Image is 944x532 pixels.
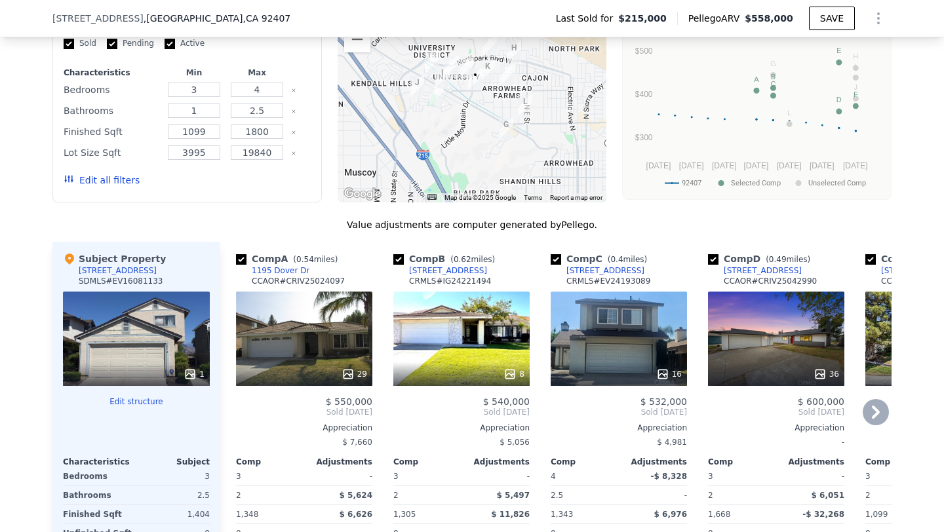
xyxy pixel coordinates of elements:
[635,90,653,99] text: $400
[393,423,530,433] div: Appreciation
[64,102,160,120] div: Bathrooms
[744,161,769,170] text: [DATE]
[777,161,802,170] text: [DATE]
[635,47,653,56] text: $500
[409,276,491,286] div: CRMLS # IG24221494
[657,438,687,447] span: $ 4,981
[64,38,96,49] label: Sold
[708,472,713,481] span: 3
[460,56,475,79] div: 1365 Reservoir Drive
[393,510,416,519] span: 1,305
[654,510,687,519] span: $ 6,976
[236,472,241,481] span: 3
[566,276,650,286] div: CRMLS # EV24193089
[107,39,117,49] input: Pending
[444,194,516,201] span: Map data ©2025 Google
[802,510,844,519] span: -$ 32,268
[708,252,816,265] div: Comp D
[482,35,497,57] div: 1195 Dover Dr
[454,255,471,264] span: 0.62
[296,255,314,264] span: 0.54
[64,143,160,162] div: Lot Size Sqft
[556,12,619,25] span: Last Sold for
[651,472,687,481] span: -$ 8,328
[854,90,858,98] text: F
[410,76,424,98] div: 4604 Lakewood Dr
[139,467,210,485] div: 3
[708,265,802,276] a: [STREET_ADDRESS]
[814,368,839,381] div: 36
[497,491,530,500] span: $ 5,497
[724,265,802,276] div: [STREET_ADDRESS]
[518,95,532,117] div: 4046 H St
[165,39,175,49] input: Active
[64,67,160,78] div: Characteristics
[731,179,781,187] text: Selected Comp
[445,255,500,264] span: ( miles)
[165,38,205,49] label: Active
[307,467,372,485] div: -
[464,467,530,485] div: -
[252,265,309,276] div: 1195 Dover Dr
[499,118,513,140] div: 3865 Montecito St
[771,73,776,81] text: B
[236,407,372,417] span: Sold [DATE]
[236,486,302,504] div: 2
[462,457,530,467] div: Adjustments
[621,486,687,504] div: -
[52,218,892,231] div: Value adjustments are computer generated by Pellego .
[304,457,372,467] div: Adjustments
[342,368,367,381] div: 29
[631,33,883,197] div: A chart.
[139,486,210,504] div: 2.5
[507,41,521,64] div: 995 Northpark Blvd
[63,486,134,504] div: Bathrooms
[865,5,892,31] button: Show Options
[809,7,855,30] button: SAVE
[810,161,835,170] text: [DATE]
[551,252,652,265] div: Comp C
[64,81,160,99] div: Bedrooms
[236,252,343,265] div: Comp A
[708,423,844,433] div: Appreciation
[64,174,140,187] button: Edit all filters
[425,52,439,74] div: 5235 Lakewood Dr
[342,438,372,447] span: $ 7,660
[79,265,157,276] div: [STREET_ADDRESS]
[524,194,542,201] a: Terms (opens in new tab)
[291,88,296,93] button: Clear
[769,255,787,264] span: 0.49
[243,13,290,24] span: , CA 92407
[843,161,868,170] text: [DATE]
[836,47,841,54] text: E
[551,457,619,467] div: Comp
[481,60,495,82] div: 4244 Cypress Dr
[776,457,844,467] div: Adjustments
[63,252,166,265] div: Subject Property
[708,433,844,451] div: -
[63,457,136,467] div: Characteristics
[435,66,450,88] div: 1523 Indian Trl
[64,39,74,49] input: Sold
[252,276,345,286] div: CCAOR # CRIV25024097
[635,133,653,142] text: $300
[865,457,934,467] div: Comp
[770,60,776,67] text: G
[344,26,370,52] button: Zoom out
[708,457,776,467] div: Comp
[853,52,858,60] text: H
[165,67,223,78] div: Min
[503,368,524,381] div: 8
[52,12,144,25] span: [STREET_ADDRESS]
[326,396,372,407] span: $ 550,000
[468,68,482,90] div: 4821 Village Green Way
[708,407,844,417] span: Sold [DATE]
[291,151,296,156] button: Clear
[656,368,682,381] div: 16
[491,510,530,519] span: $ 11,826
[63,396,210,407] button: Edit structure
[865,472,871,481] span: 3
[236,423,372,433] div: Appreciation
[393,265,487,276] a: [STREET_ADDRESS]
[144,12,290,25] span: , [GEOGRAPHIC_DATA]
